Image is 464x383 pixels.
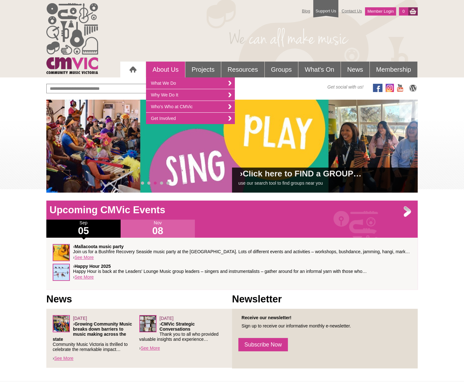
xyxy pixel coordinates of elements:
strong: Happy Hour 2025 [75,264,111,269]
span: [DATE] [73,316,87,321]
a: Projects [185,62,221,77]
a: Subscribe Now [238,338,288,351]
p: › Happy Hour is back at the Leaders' Lounge Music group leaders – singers and instrumentalists – ... [73,264,411,274]
div: › [53,315,139,361]
p: › Join us for a Bushfire Recovery Seaside music party at the [GEOGRAPHIC_DATA]. Lots of different... [73,244,411,254]
strong: Receive our newsletter! [242,315,291,320]
h1: News [46,293,232,306]
span: Get social with us! [327,84,363,90]
h2: › [238,171,411,180]
img: CMVic Blog [408,84,418,92]
a: News [341,62,369,77]
a: See More [141,346,160,351]
img: SqueezeSucknPluck-sq.jpg [53,244,70,261]
a: Membership [370,62,417,77]
a: See More [54,356,74,361]
div: Nov [121,220,195,238]
a: Why We Do It [146,89,235,101]
strong: Mallacoota music party [75,244,124,249]
h1: 08 [121,226,195,236]
img: Screenshot_2025-06-03_at_4.38.34%E2%80%AFPM.png [53,315,70,332]
div: › [139,315,226,351]
a: Get Involved [146,113,235,124]
a: 0 [399,7,408,16]
a: Click here to FIND a GROUP… [243,169,361,178]
img: Happy_Hour_sq.jpg [53,264,70,281]
p: › Community Music Victoria is thrilled to celebrate the remarkable impact… [53,321,139,352]
a: About Us [146,62,185,77]
a: Blog [299,5,313,17]
div: Sep [46,220,121,238]
strong: Growing Community Music breaks down barriers to music making across the state [53,321,132,342]
a: use our search tool to find groups near you [238,181,323,186]
span: [DATE] [160,316,174,321]
a: Resources [221,62,264,77]
h1: Newsletter [232,293,418,306]
a: See More [75,255,94,260]
img: cmvic_logo.png [46,3,98,74]
h1: 05 [46,226,121,236]
a: Who's Who at CMVic [146,101,235,113]
img: Leaders-Forum_sq.png [139,315,156,332]
a: See More [75,274,94,280]
div: › [53,244,411,264]
a: Member Login [365,7,396,16]
a: Groups [265,62,298,77]
strong: CMVic Strategic Conversations [160,321,195,332]
p: Sign up to receive our informative monthly e-newsletter. [238,323,411,328]
a: What We Do [146,77,235,89]
a: Contact Us [338,5,365,17]
h1: Upcoming CMVic Events [46,204,418,216]
p: › Thank you to all who provided valuable insights and experience… [139,321,226,342]
div: › [53,264,411,283]
a: What's On [298,62,341,77]
img: icon-instagram.png [386,84,394,92]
